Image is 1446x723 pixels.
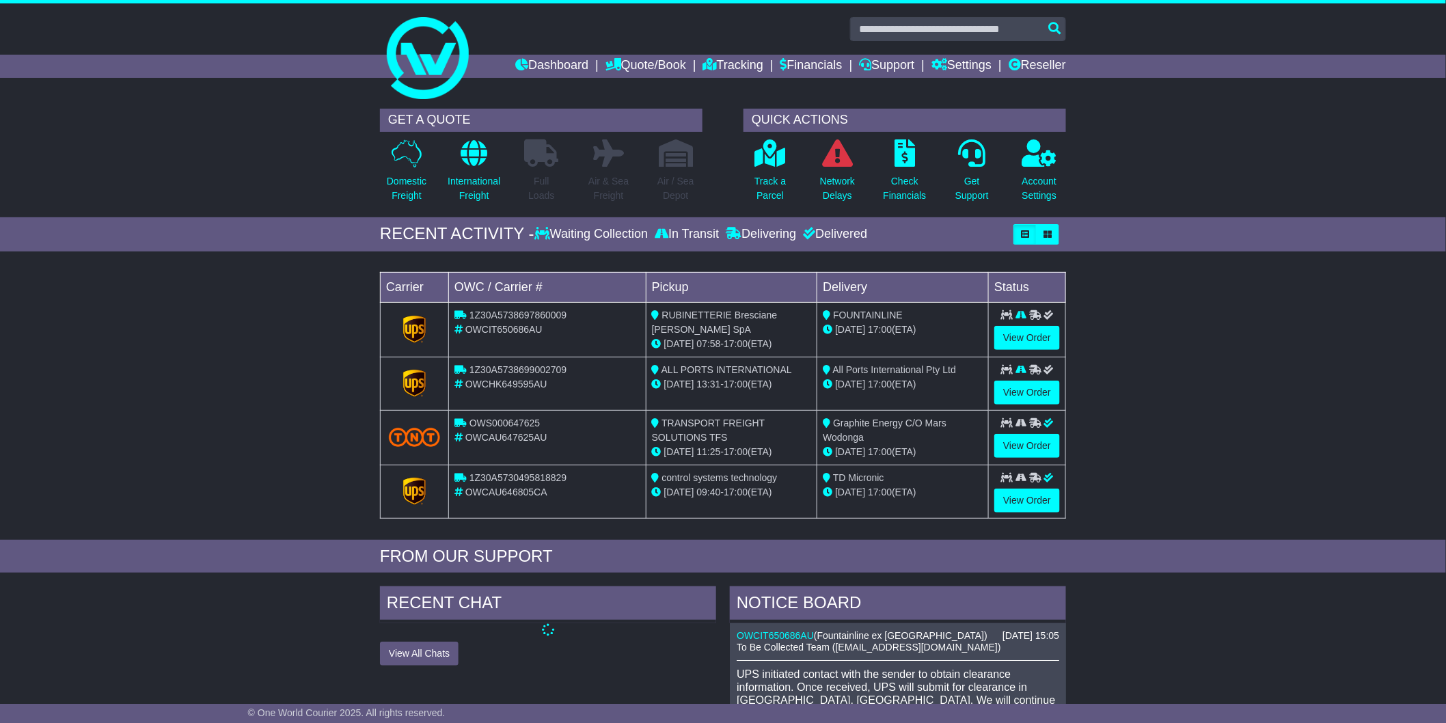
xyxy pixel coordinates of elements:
span: 17:00 [724,338,748,349]
a: View Order [994,434,1060,458]
a: View Order [994,326,1060,350]
span: 1Z30A5738699002709 [469,364,567,375]
td: Pickup [646,272,817,302]
div: FROM OUR SUPPORT [380,547,1066,567]
div: In Transit [651,227,722,242]
span: TD Micronic [833,472,884,483]
p: Air & Sea Freight [588,174,629,203]
span: Graphite Energy C/O Mars Wodonga [823,418,946,443]
div: Waiting Collection [534,227,651,242]
div: [DATE] 15:05 [1002,630,1059,642]
a: Settings [931,55,992,78]
a: GetSupport [955,139,990,210]
img: GetCarrierServiceLogo [403,370,426,397]
div: NOTICE BOARD [730,586,1066,623]
span: [DATE] [664,379,694,390]
span: OWS000647625 [469,418,541,428]
span: 07:58 [697,338,721,349]
span: All Ports International Pty Ltd [833,364,957,375]
div: ( ) [737,630,1059,642]
div: (ETA) [823,377,983,392]
span: Fountainline ex [GEOGRAPHIC_DATA] [817,630,985,641]
span: 13:31 [697,379,721,390]
span: 17:00 [868,446,892,457]
a: InternationalFreight [447,139,501,210]
div: - (ETA) [652,377,812,392]
td: OWC / Carrier # [449,272,646,302]
span: To Be Collected Team ([EMAIL_ADDRESS][DOMAIN_NAME]) [737,642,1000,653]
button: View All Chats [380,642,459,666]
div: - (ETA) [652,445,812,459]
span: [DATE] [835,379,865,390]
span: 17:00 [724,446,748,457]
p: Domestic Freight [387,174,426,203]
span: OWCIT650686AU [465,324,543,335]
p: Full Loads [524,174,558,203]
span: OWCHK649595AU [465,379,547,390]
img: TNT_Domestic.png [389,428,440,446]
div: - (ETA) [652,337,812,351]
a: AccountSettings [1022,139,1058,210]
span: [DATE] [664,487,694,497]
img: GetCarrierServiceLogo [403,316,426,343]
a: View Order [994,489,1060,513]
p: Account Settings [1022,174,1057,203]
a: CheckFinancials [883,139,927,210]
span: 1Z30A5738697860009 [469,310,567,320]
p: International Freight [448,174,500,203]
span: FOUNTAINLINE [833,310,903,320]
div: Delivered [800,227,867,242]
span: [DATE] [664,446,694,457]
a: NetworkDelays [819,139,856,210]
div: QUICK ACTIONS [744,109,1066,132]
p: Air / Sea Depot [657,174,694,203]
div: RECENT ACTIVITY - [380,224,534,244]
span: 17:00 [868,324,892,335]
img: GetCarrierServiceLogo [403,478,426,505]
div: (ETA) [823,445,983,459]
p: Check Financials [884,174,927,203]
span: TRANSPORT FREIGHT SOLUTIONS TFS [652,418,765,443]
a: Quote/Book [605,55,686,78]
td: Status [989,272,1066,302]
span: OWCAU646805CA [465,487,547,497]
a: Financials [780,55,843,78]
span: control systems technology [662,472,778,483]
span: [DATE] [835,487,865,497]
span: OWCAU647625AU [465,432,547,443]
span: [DATE] [664,338,694,349]
div: GET A QUOTE [380,109,702,132]
a: Reseller [1009,55,1066,78]
a: Track aParcel [754,139,787,210]
span: 17:00 [868,487,892,497]
span: RUBINETTERIE Bresciane [PERSON_NAME] SpA [652,310,778,335]
div: (ETA) [823,485,983,500]
span: 11:25 [697,446,721,457]
a: OWCIT650686AU [737,630,814,641]
p: Track a Parcel [754,174,786,203]
span: © One World Courier 2025. All rights reserved. [248,707,446,718]
div: RECENT CHAT [380,586,716,623]
p: Get Support [955,174,989,203]
span: 09:40 [697,487,721,497]
span: ALL PORTS INTERNATIONAL [661,364,792,375]
div: Delivering [722,227,800,242]
a: Tracking [703,55,763,78]
span: 17:00 [724,487,748,497]
span: [DATE] [835,446,865,457]
a: DomesticFreight [386,139,427,210]
span: 17:00 [724,379,748,390]
span: 1Z30A5730495818829 [469,472,567,483]
a: Dashboard [515,55,588,78]
a: Support [859,55,914,78]
span: [DATE] [835,324,865,335]
td: Carrier [381,272,449,302]
div: - (ETA) [652,485,812,500]
span: 17:00 [868,379,892,390]
p: Network Delays [820,174,855,203]
div: (ETA) [823,323,983,337]
td: Delivery [817,272,989,302]
a: View Order [994,381,1060,405]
